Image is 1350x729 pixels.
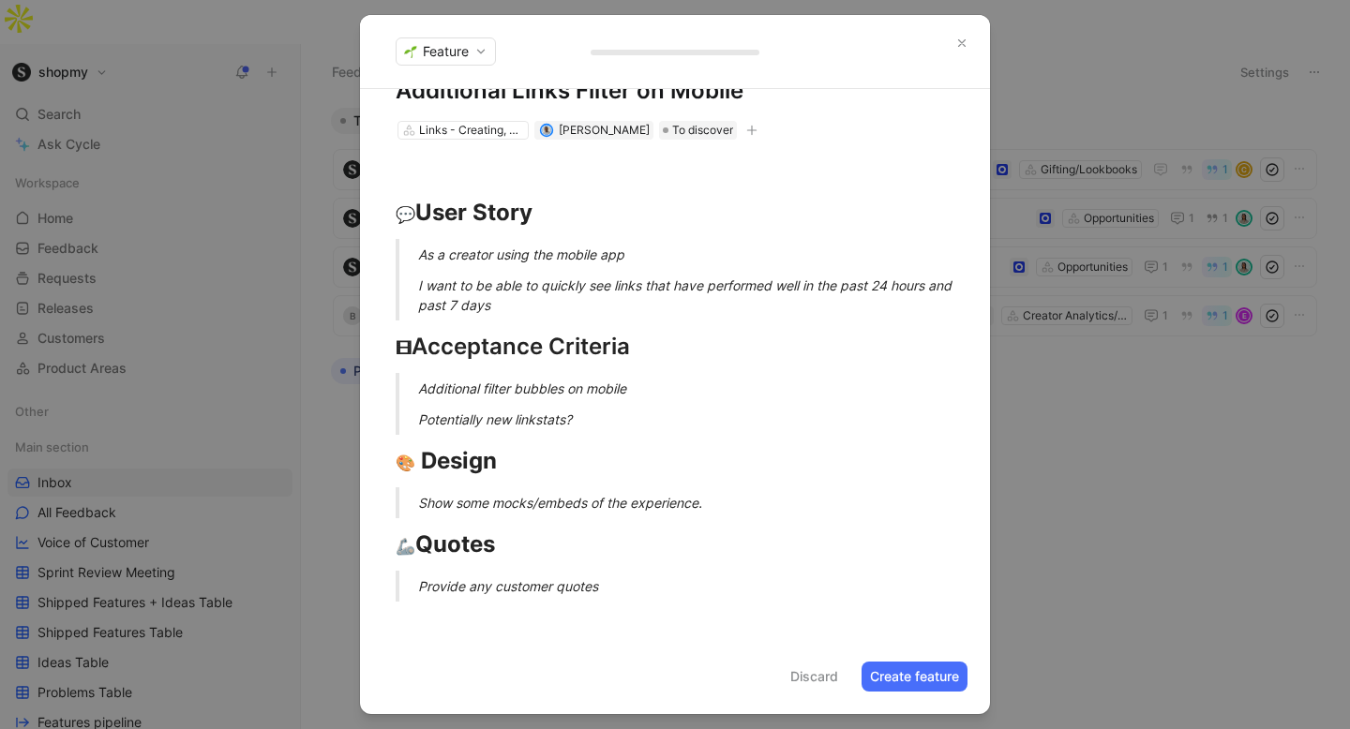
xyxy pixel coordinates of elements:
button: Discard [782,662,847,692]
em: Potentially new linkstats? [418,411,572,427]
button: Create feature [862,662,967,692]
strong: Design [421,447,497,474]
h1: Additional Links Filter on Mobile [396,76,954,106]
div: Acceptance Criteria [396,330,954,364]
span: Feature [423,42,469,61]
em: Show some mocks/embeds of the experience. [418,495,702,511]
em: Additional filter bubbles on mobile [418,380,626,396]
span: 💬 [396,205,415,224]
div: As a creator using the mobile app [418,245,977,264]
div: To discover [659,121,737,140]
span: 🎞 [396,339,412,358]
span: [PERSON_NAME] [559,123,650,137]
img: avatar [541,125,551,135]
div: I want to be able to quickly see links that have performed well in the past 24 hours and past 7 days [418,275,977,315]
strong: Quotes [396,530,495,558]
img: 🌱 [404,45,417,58]
div: Links - Creating, Sharing, Viewing [419,121,524,140]
span: 🎨 [396,454,415,472]
em: Provide any customer quotes [418,578,598,594]
span: 🦾 [396,537,415,556]
span: To discover [672,121,733,140]
strong: User Story [415,199,532,226]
